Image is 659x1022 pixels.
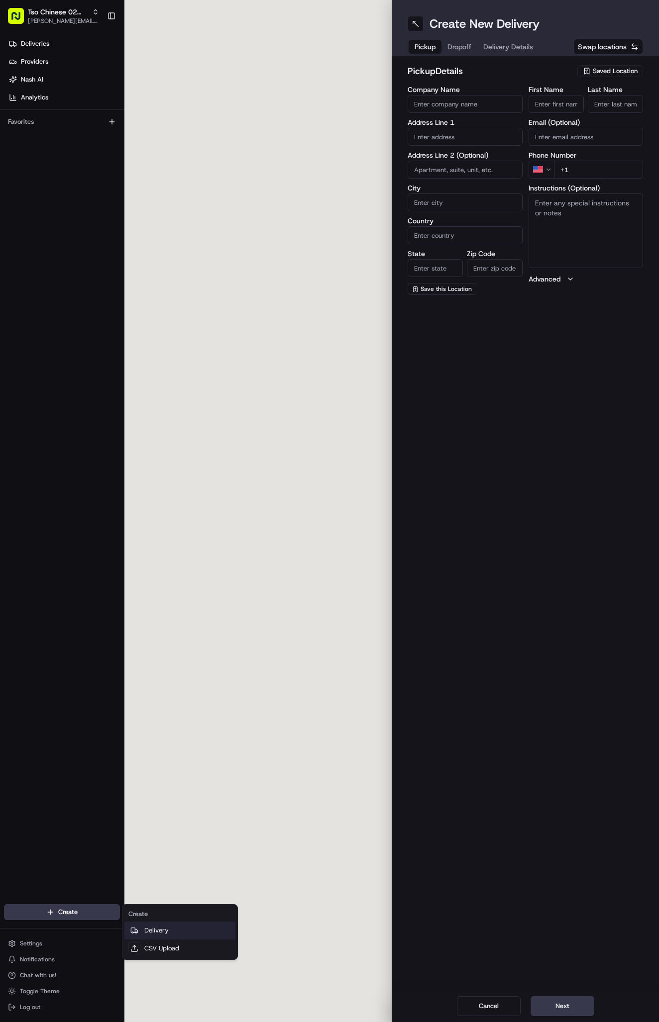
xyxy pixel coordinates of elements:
[408,259,463,277] input: Enter state
[588,86,643,93] label: Last Name
[430,16,540,32] h1: Create New Delivery
[578,42,627,52] span: Swap locations
[10,129,67,137] div: Past conversations
[588,95,643,113] input: Enter last name
[28,17,99,25] span: [PERSON_NAME][EMAIL_ADDRESS][DOMAIN_NAME]
[408,217,523,224] label: Country
[124,907,235,922] div: Create
[573,39,643,55] button: Swap locations
[408,152,523,159] label: Address Line 2 (Optional)
[529,119,644,126] label: Email (Optional)
[154,127,181,139] button: See all
[408,185,523,191] label: City
[20,182,28,189] img: 1736555255976-a54dd68f-1ca7-489b-9aae-adbdc363a1c4
[467,259,522,277] input: Enter zip code
[133,154,136,162] span: •
[529,185,644,191] label: Instructions (Optional)
[124,939,235,957] a: CSV Upload
[21,39,49,48] span: Deliveries
[408,128,523,146] input: Enter address
[26,64,164,75] input: Clear
[531,996,594,1016] button: Next
[408,64,571,78] h2: pickup Details
[10,145,26,161] img: Antonia (Store Manager)
[4,114,120,130] div: Favorites
[447,42,471,52] span: Dropoff
[529,274,560,284] label: Advanced
[31,181,106,189] span: Wisdom [PERSON_NAME]
[21,75,43,84] span: Nash AI
[138,154,159,162] span: [DATE]
[31,154,131,162] span: [PERSON_NAME] (Store Manager)
[529,95,584,113] input: Enter first name
[80,218,164,236] a: 💻API Documentation
[113,181,134,189] span: [DATE]
[10,223,18,231] div: 📗
[408,226,523,244] input: Enter country
[415,42,436,52] span: Pickup
[408,119,523,126] label: Address Line 1
[70,246,120,254] a: Powered byPylon
[6,218,80,236] a: 📗Knowledge Base
[457,996,521,1016] button: Cancel
[529,274,644,284] button: Advanced
[20,955,55,963] span: Notifications
[20,987,60,995] span: Toggle Theme
[554,161,644,179] input: Enter phone number
[20,222,76,232] span: Knowledge Base
[529,152,644,159] label: Phone Number
[20,1003,40,1011] span: Log out
[45,95,163,105] div: Start new chat
[20,939,42,947] span: Settings
[421,285,472,293] span: Save this Location
[58,908,78,917] span: Create
[408,283,476,295] button: Save this Location
[408,86,523,93] label: Company Name
[10,95,28,113] img: 1736555255976-a54dd68f-1ca7-489b-9aae-adbdc363a1c4
[21,57,48,66] span: Providers
[21,95,39,113] img: 8571987876998_91fb9ceb93ad5c398215_72.jpg
[10,40,181,56] p: Welcome 👋
[169,98,181,110] button: Start new chat
[408,193,523,211] input: Enter city
[467,250,522,257] label: Zip Code
[84,223,92,231] div: 💻
[483,42,533,52] span: Delivery Details
[10,10,30,30] img: Nash
[408,95,523,113] input: Enter company name
[593,67,638,76] span: Saved Location
[124,922,235,939] a: Delivery
[10,172,26,191] img: Wisdom Oko
[99,247,120,254] span: Pylon
[94,222,160,232] span: API Documentation
[108,181,111,189] span: •
[20,971,56,979] span: Chat with us!
[21,93,48,102] span: Analytics
[577,64,643,78] button: Saved Location
[408,250,463,257] label: State
[529,128,644,146] input: Enter email address
[408,161,523,179] input: Apartment, suite, unit, etc.
[28,7,88,17] span: Tso Chinese 02 Arbor
[529,86,584,93] label: First Name
[45,105,137,113] div: We're available if you need us!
